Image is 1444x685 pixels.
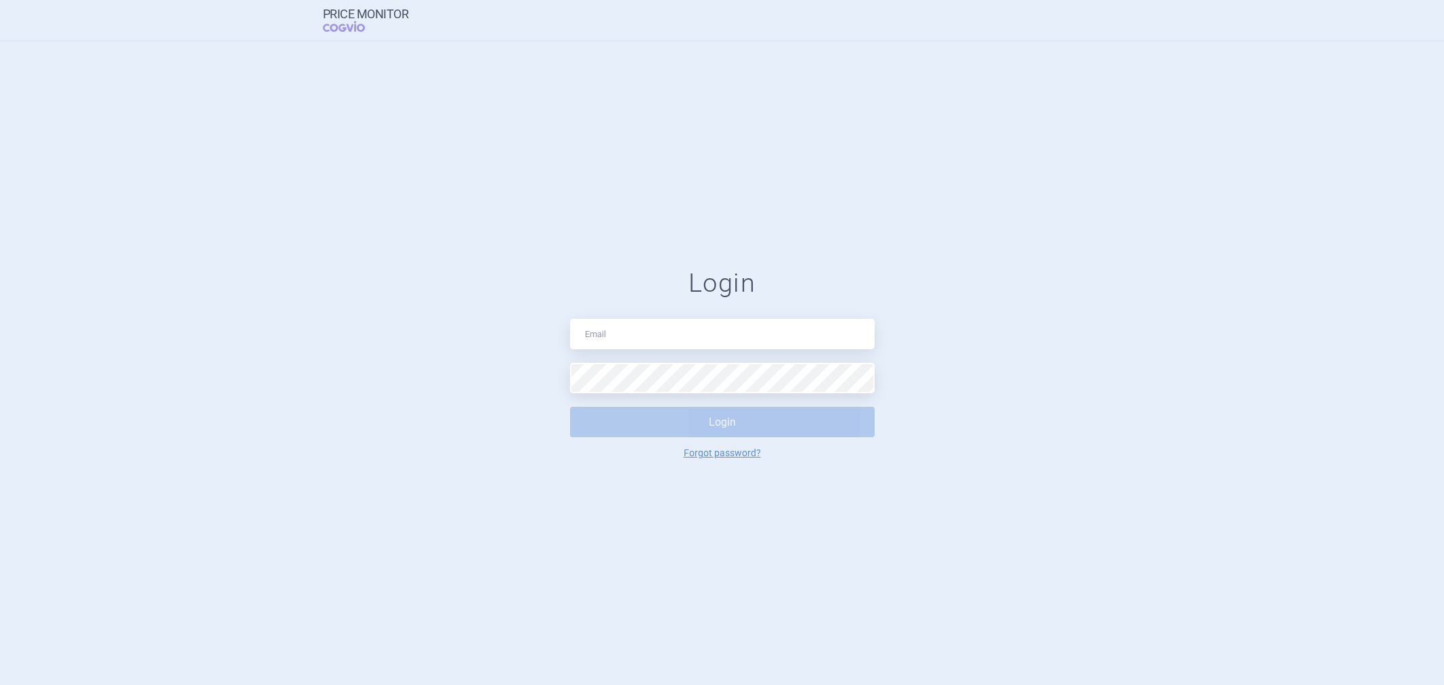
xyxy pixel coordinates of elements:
button: Login [570,407,875,437]
input: Email [570,319,875,349]
h1: Login [570,268,875,299]
span: COGVIO [323,21,384,32]
a: Price MonitorCOGVIO [323,7,409,33]
strong: Price Monitor [323,7,409,21]
a: Forgot password? [684,448,761,458]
